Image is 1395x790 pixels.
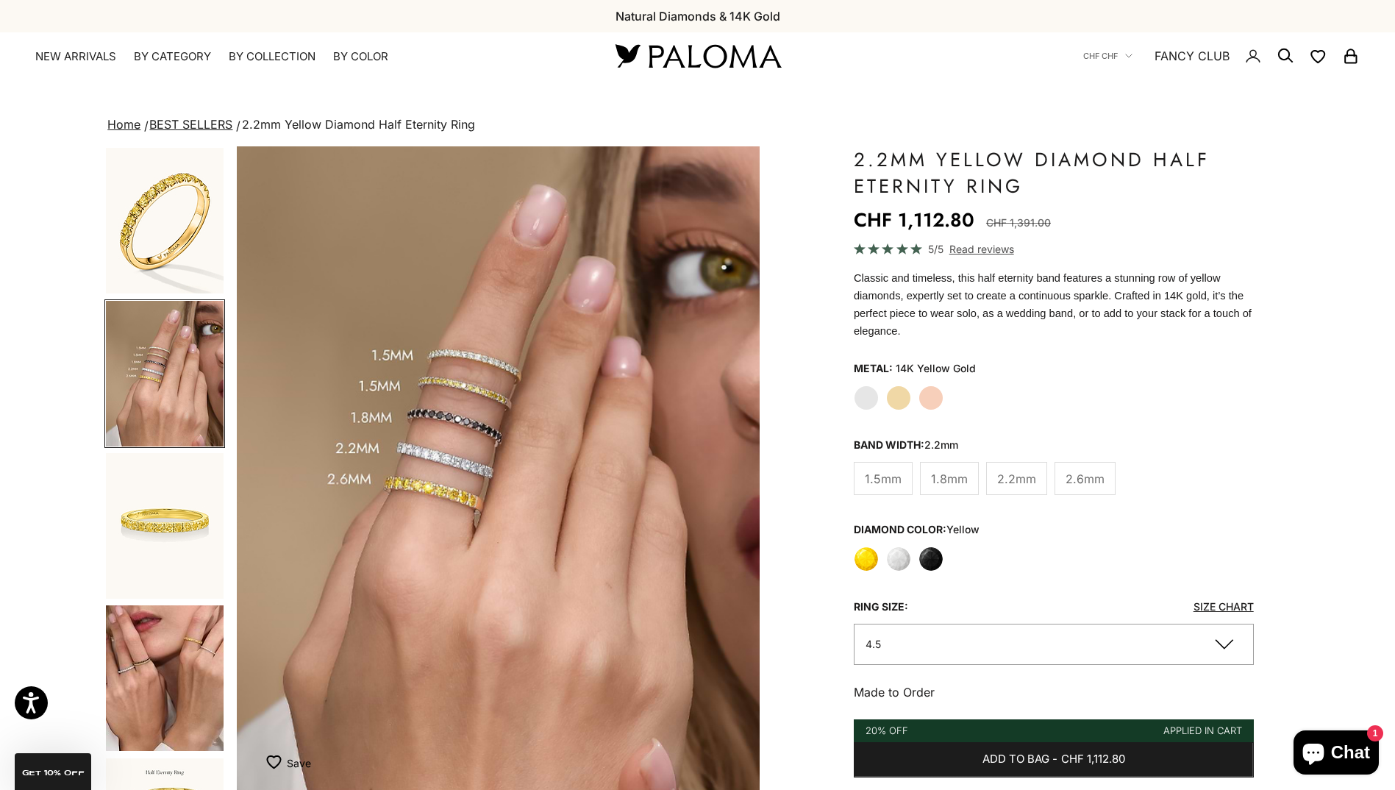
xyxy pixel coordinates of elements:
[22,769,85,777] span: GET 10% Off
[106,148,224,293] img: #YellowGold
[104,604,225,752] button: Go to item 8
[1061,750,1125,769] span: CHF 1,112.80
[1066,469,1105,488] span: 2.6mm
[15,753,91,790] div: GET 10% Off
[1163,723,1242,739] div: Applied in cart
[616,7,780,26] p: Natural Diamonds & 14K Gold
[35,49,580,64] nav: Primary navigation
[997,469,1036,488] span: 2.2mm
[149,117,232,132] a: BEST SELLERS
[946,523,980,535] variant-option-value: yellow
[854,596,908,618] legend: Ring Size:
[1083,49,1132,63] button: CHF CHF
[106,301,224,446] img: #YellowGold #WhiteGold #RoseGold
[266,755,287,769] img: wishlist
[854,146,1254,199] h1: 2.2mm Yellow Diamond Half Eternity Ring
[104,115,1290,135] nav: breadcrumbs
[854,434,958,456] legend: Band Width:
[866,638,881,650] span: 4.5
[106,605,224,751] img: #YellowGold #WhiteGold #RoseGold
[104,146,225,295] button: Go to item 1
[986,214,1051,232] compare-at-price: CHF 1,391.00
[866,723,908,739] div: 20% Off
[242,117,475,132] span: 2.2mm Yellow Diamond Half Eternity Ring
[104,299,225,448] button: Go to item 4
[896,357,976,380] variant-option-value: 14K Yellow Gold
[266,748,311,777] button: Add to Wishlist
[854,205,974,235] sale-price: CHF 1,112.80
[854,683,1254,702] p: Made to Order
[104,452,225,600] button: Go to item 5
[854,624,1254,664] button: 4.5
[924,438,958,451] variant-option-value: 2.2mm
[931,469,968,488] span: 1.8mm
[928,241,943,257] span: 5/5
[949,241,1014,257] span: Read reviews
[1289,730,1383,778] inbox-online-store-chat: Shopify online store chat
[854,357,893,380] legend: Metal:
[106,453,224,599] img: #YellowGold
[333,49,388,64] summary: By Color
[35,49,116,64] a: NEW ARRIVALS
[854,742,1254,777] button: Add to bag-CHF 1,112.80
[854,519,980,541] legend: Diamond Color:
[982,750,1049,769] span: Add to bag
[1083,49,1118,63] span: CHF CHF
[865,469,902,488] span: 1.5mm
[229,49,315,64] summary: By Collection
[854,272,1252,337] span: Classic and timeless, this half eternity band features a stunning row of yellow diamonds, expertl...
[1155,46,1230,65] a: FANCY CLUB
[854,241,1254,257] a: 5/5 Read reviews
[107,117,140,132] a: Home
[1194,600,1254,613] a: Size Chart
[134,49,211,64] summary: By Category
[1083,32,1360,79] nav: Secondary navigation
